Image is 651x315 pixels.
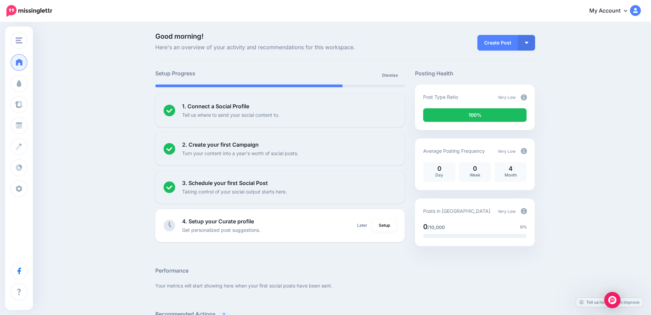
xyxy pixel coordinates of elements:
[6,5,52,17] img: Missinglettr
[155,43,405,52] span: Here's an overview of your activity and recommendations for this workspace.
[155,32,203,40] span: Good morning!
[353,219,371,231] a: Later
[155,266,535,275] h5: Performance
[428,224,445,230] span: /10,000
[155,282,535,290] p: Your metrics will start showing here when your first social posts have been sent.
[470,172,480,178] span: Week
[423,93,458,101] p: Post Type Ratio
[163,181,175,193] img: checked-circle.png
[498,166,523,172] p: 4
[477,35,518,51] a: Create Post
[163,143,175,155] img: checked-circle.png
[16,37,22,43] img: menu.png
[427,166,452,172] p: 0
[182,103,249,110] b: 1. Connect a Social Profile
[423,207,490,215] p: Posts in [GEOGRAPHIC_DATA]
[525,42,528,44] img: arrow-down-white.png
[182,226,260,234] p: Get personalized post suggestions.
[182,111,279,119] p: Tell us where to send your social content to.
[182,149,298,157] p: Turn your content into a year's worth of social posts.
[521,94,527,100] img: info-circle-grey.png
[423,108,527,122] div: 100% of your posts in the last 30 days were manually created (i.e. were not from Drip Campaigns o...
[163,220,175,231] img: clock-grey.png
[505,172,517,178] span: Month
[182,180,268,186] b: 3. Schedule your first Social Post
[498,209,516,214] span: Very Low
[182,141,259,148] b: 2. Create your first Campaign
[520,224,527,230] span: 0%
[498,95,516,100] span: Very Low
[423,147,485,155] p: Average Posting Frequency
[415,69,535,78] h5: Posting Health
[604,292,620,308] div: Open Intercom Messenger
[498,149,516,154] span: Very Low
[378,69,402,81] a: Dismiss
[576,298,643,307] a: Tell us how we can improve
[155,69,280,78] h5: Setup Progress
[182,188,287,196] p: Taking control of your social output starts here.
[462,166,488,172] p: 0
[182,218,254,225] b: 4. Setup your Curate profile
[521,148,527,154] img: info-circle-grey.png
[521,208,527,214] img: info-circle-grey.png
[163,105,175,116] img: checked-circle.png
[423,223,428,231] span: 0
[583,3,641,19] a: My Account
[435,172,443,178] span: Day
[372,219,397,231] a: Setup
